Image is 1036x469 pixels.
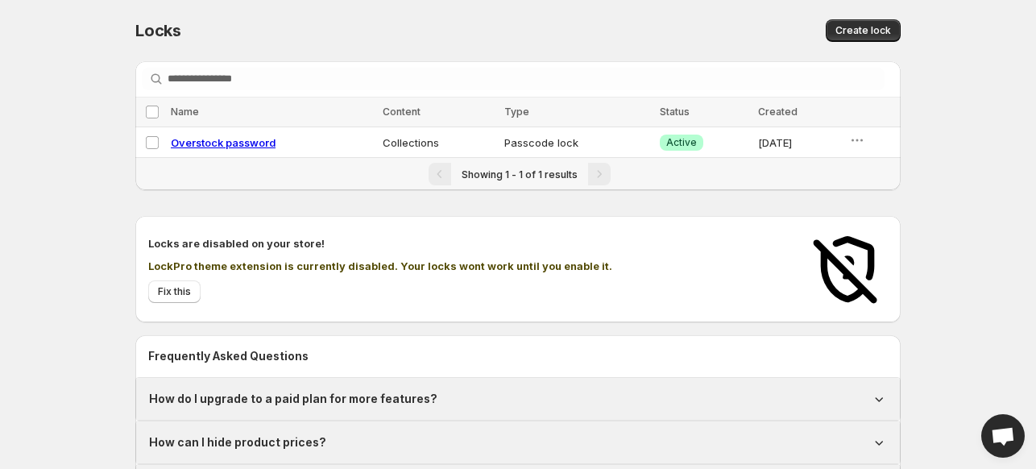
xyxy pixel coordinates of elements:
span: Active [666,136,697,149]
td: Collections [378,127,500,158]
nav: Pagination [135,157,901,190]
h2: Frequently Asked Questions [148,348,888,364]
span: Type [504,106,529,118]
td: Passcode lock [499,127,654,158]
span: Fix this [158,285,191,298]
button: Create lock [826,19,901,42]
a: Open chat [981,414,1025,458]
span: Name [171,106,199,118]
h1: How do I upgrade to a paid plan for more features? [149,391,437,407]
span: Showing 1 - 1 of 1 results [462,168,578,181]
h1: How can I hide product prices? [149,434,326,450]
span: Content [383,106,421,118]
span: Create lock [835,24,891,37]
span: Locks [135,21,181,40]
h2: Locks are disabled on your store! [148,235,791,251]
a: Overstock password [171,136,276,149]
button: Fix this [148,280,201,303]
p: LockPro theme extension is currently disabled. Your locks wont work until you enable it. [148,258,791,274]
span: Status [660,106,690,118]
span: Created [758,106,798,118]
td: [DATE] [753,127,844,158]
